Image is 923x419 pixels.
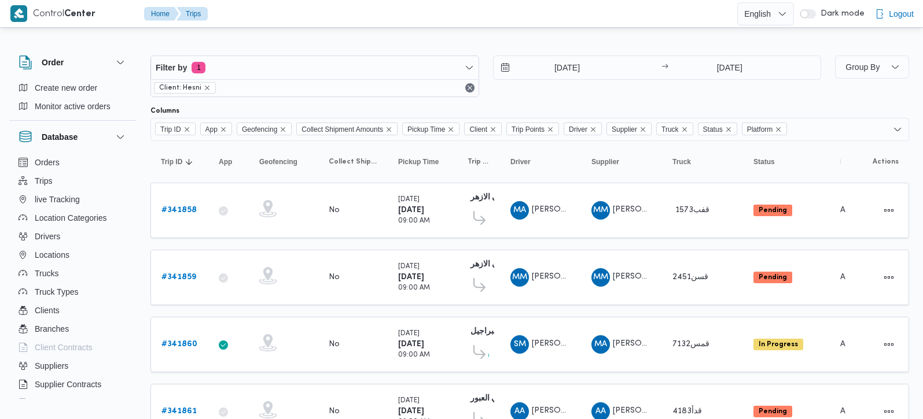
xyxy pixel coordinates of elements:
[470,395,513,402] b: حصني العبور
[816,9,865,18] span: Dark mode
[14,227,132,246] button: Drivers
[749,153,824,171] button: Status
[873,157,899,166] span: Actions
[759,341,798,348] b: In Progress
[613,340,679,347] span: [PERSON_NAME]
[725,126,732,133] button: Remove Status from selection in this group
[14,338,132,357] button: Client Contracts
[150,106,179,116] label: Columns
[613,273,747,280] span: [PERSON_NAME] [PERSON_NAME]
[301,123,383,136] span: Collect Shipment Amounts
[42,55,64,69] h3: Order
[672,56,787,79] input: Press the down key to open a popover containing a calendar.
[398,218,430,224] small: 09:00 AM
[35,266,58,280] span: Trucks
[204,84,211,91] button: remove selected entity
[447,126,454,133] button: Remove Pickup Time from selection in this group
[889,7,914,21] span: Logout
[14,283,132,301] button: Truck Types
[329,205,340,216] div: No
[156,153,203,171] button: Trip IDSorted in descending order
[672,407,702,415] span: قدأ4183
[161,206,197,214] b: # 341858
[840,273,865,281] span: Admin
[259,157,297,166] span: Geofencing
[205,123,218,136] span: App
[242,123,277,136] span: Geofencing
[613,407,679,414] span: [PERSON_NAME]
[835,55,909,79] button: Group By
[35,340,93,354] span: Client Contracts
[532,206,623,213] span: [PERSON_NAME][DATE]
[753,157,775,166] span: Status
[698,123,737,135] span: Status
[840,340,865,348] span: Admin
[470,194,513,201] b: حصني الازهر
[19,55,127,69] button: Order
[154,82,216,94] span: Client: Hesni
[329,157,377,166] span: Collect Shipment Amounts
[775,126,782,133] button: Remove Platform from selection in this group
[19,130,127,144] button: Database
[490,126,497,133] button: Remove Client from selection in this group
[329,339,340,350] div: No
[35,81,97,95] span: Create new order
[594,335,607,354] span: MA
[398,157,439,166] span: Pickup Time
[512,123,545,136] span: Trip Points
[880,268,898,287] button: Actions
[510,157,531,166] span: Driver
[564,123,602,135] span: Driver
[192,62,205,73] span: 1 active filters
[591,201,610,220] div: Mahmood Muhammad Ahmad Mahmood Khshan
[468,157,490,166] span: Trip Points
[880,201,898,220] button: Actions
[591,335,610,354] div: Muhammad Ala Abadalltaif Alkhrof
[407,123,445,136] span: Pickup Time
[14,153,132,172] button: Orders
[329,272,340,283] div: No
[14,394,132,412] button: Devices
[840,206,865,214] span: Admin
[463,81,477,95] button: Remove
[255,153,312,171] button: Geofencing
[398,331,420,337] small: [DATE]
[742,123,788,135] span: Platform
[870,2,918,25] button: Logout
[672,273,708,281] span: قسن2451
[569,123,587,136] span: Driver
[35,285,78,299] span: Truck Types
[200,123,232,135] span: App
[9,79,137,120] div: Order
[14,172,132,190] button: Trips
[661,123,679,136] span: Truck
[656,123,693,135] span: Truck
[398,352,430,358] small: 09:00 AM
[159,83,201,93] span: Client: Hesni
[587,153,656,171] button: Supplier
[675,206,709,214] span: 1573قفب
[14,264,132,283] button: Trucks
[35,248,69,262] span: Locations
[590,126,597,133] button: Remove Driver from selection in this group
[296,123,398,135] span: Collect Shipment Amounts
[35,192,80,206] span: live Tracking
[161,338,197,351] a: #341860
[398,398,420,404] small: [DATE]
[593,201,608,220] span: MM
[176,7,208,21] button: Trips
[591,157,619,166] span: Supplier
[398,285,430,291] small: 09:00 AM
[14,97,132,116] button: Monitor active orders
[14,375,132,394] button: Supplier Contracts
[593,268,608,287] span: MM
[161,270,196,284] a: #341859
[9,153,137,403] div: Database
[494,56,625,79] input: Press the down key to open a popover containing a calendar.
[532,273,666,280] span: [PERSON_NAME] [PERSON_NAME]
[506,153,575,171] button: Driver
[35,359,68,373] span: Suppliers
[747,123,773,136] span: Platform
[398,407,424,415] b: [DATE]
[612,123,637,136] span: Supplier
